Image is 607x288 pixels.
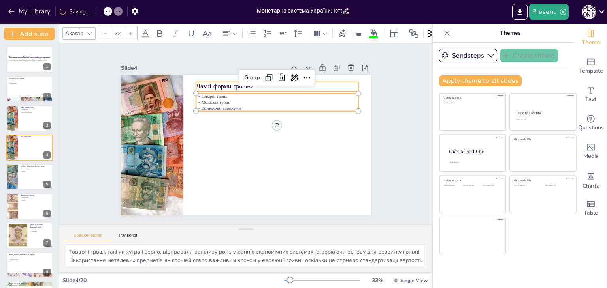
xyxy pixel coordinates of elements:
[66,233,110,241] button: Speaker Notes
[582,38,600,47] span: Theme
[60,8,93,15] div: Saving......
[514,179,571,182] div: Click to add title
[6,193,53,219] div: 6
[257,5,342,17] input: Insert title
[20,107,51,109] p: Давні форми грошей
[575,194,607,223] div: Add a table
[463,185,481,187] div: Click to add text
[449,148,500,155] div: Click to add title
[62,277,284,284] div: Slide 4 / 20
[20,112,51,113] p: Економічні відносини
[444,179,500,182] div: Click to add title
[9,255,51,257] p: Гетьманська економіка
[500,49,558,62] button: Create theme
[4,28,55,40] button: Add slide
[578,123,604,132] span: Questions
[354,27,363,40] div: Border settings
[43,269,51,276] div: 8
[6,135,53,161] div: 4
[583,152,599,161] span: Media
[30,224,51,228] p: Гривня в Литовсько-Польський період
[584,209,598,217] span: Table
[9,286,51,288] p: Заміна валюти
[9,79,51,81] p: Гривня як символ
[582,5,596,19] div: Д [PERSON_NAME]
[444,185,462,187] div: Click to add text
[232,71,357,184] p: Товарні гроші
[9,82,51,84] p: Етапи розвитку
[444,102,500,104] div: Click to add text
[388,27,401,40] div: Layout
[20,198,51,200] p: Торгівля
[6,223,53,249] div: 7
[514,185,539,187] div: Click to add text
[9,257,51,258] p: Фінансові зобов'язання
[43,93,51,100] div: 2
[9,77,51,80] p: Вступ до історії гривні
[6,164,53,190] div: 5
[43,239,51,247] div: 7
[30,229,51,231] p: Монетарна система
[30,228,51,229] p: Стабільність
[9,285,51,286] p: Втрата значення
[9,253,51,256] p: Гривня в період [GEOGRAPHIC_DATA]
[6,5,54,18] button: My Library
[545,185,570,187] div: Click to add text
[224,79,349,192] p: Економічні відносини
[9,56,50,58] strong: Монетарна система України: Історичний розвиток гривні
[43,122,51,129] div: 3
[6,47,53,73] div: 1
[20,167,51,169] p: Письмові джерела
[43,63,51,70] div: 1
[20,165,51,168] p: Гривня в часи [GEOGRAPHIC_DATA]
[64,28,85,39] div: Akatab
[439,49,497,62] button: Sendsteps
[575,137,607,166] div: Add images, graphics, shapes or video
[20,170,51,172] p: Торгівля
[228,75,353,188] p: Металеві гроші
[20,194,51,197] p: Монетизація гривні
[517,111,569,116] div: Click to add title
[575,80,607,109] div: Add text boxes
[9,60,51,62] p: Дослідження історії гривні від прадавніх часів до сучасності, її еволюція та вплив на економіку У...
[368,277,387,284] div: 33 %
[66,244,426,266] textarea: Товарні гроші, такі як хутро і зерно, відігравали важливу роль у ранніх економічних системах, ств...
[575,24,607,52] div: Change the overall theme
[444,96,500,99] div: Click to add title
[439,75,522,86] button: Apply theme to all slides
[20,136,51,137] p: Давні форми грошей
[516,119,569,121] div: Click to add text
[582,182,599,191] span: Charts
[512,4,528,20] button: Export to PowerPoint
[20,108,51,110] p: Товарні гроші
[483,185,500,187] div: Click to add text
[20,200,51,201] p: Нова ера
[6,76,53,102] div: 2
[30,230,51,232] p: Конкуренція
[9,282,51,285] p: Гривня в [GEOGRAPHIC_DATA]
[453,24,567,43] p: Themes
[9,258,51,260] p: Символ автономії
[276,84,300,108] div: Group
[368,29,380,37] div: Background color
[43,151,51,159] div: 4
[575,109,607,137] div: Get real-time input from your audience
[43,210,51,217] div: 6
[336,27,348,40] div: Text effects
[529,4,569,20] button: Present
[311,27,329,40] div: Column Count
[6,252,53,278] div: 8
[582,4,596,20] button: Д [PERSON_NAME]
[575,52,607,80] div: Add ready made slides
[20,110,51,112] p: Металеві гроші
[110,233,145,241] button: Transcript
[409,29,418,38] span: Position
[514,138,571,141] div: Click to add title
[6,105,53,131] div: 3
[585,95,596,104] span: Text
[43,181,51,188] div: 5
[238,62,364,177] p: Давні форми грошей
[9,81,51,82] p: Важливість історії
[20,169,51,170] p: Одиниця ваги
[20,197,51,198] p: Офіційна монета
